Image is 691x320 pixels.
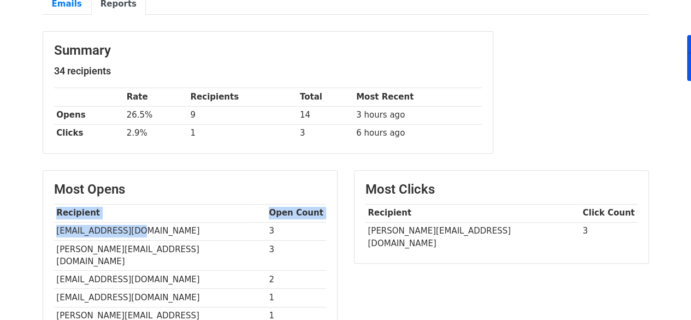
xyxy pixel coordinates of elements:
[267,289,326,307] td: 1
[297,124,353,142] td: 3
[353,124,481,142] td: 6 hours ago
[54,240,267,271] td: [PERSON_NAME][EMAIL_ADDRESS][DOMAIN_NAME]
[54,65,482,77] h5: 34 recipients
[365,222,580,252] td: [PERSON_NAME][EMAIL_ADDRESS][DOMAIN_NAME]
[54,124,124,142] th: Clicks
[267,240,326,271] td: 3
[54,106,124,124] th: Opens
[54,289,267,307] td: [EMAIL_ADDRESS][DOMAIN_NAME]
[54,222,267,240] td: [EMAIL_ADDRESS][DOMAIN_NAME]
[124,124,188,142] td: 2.9%
[365,182,637,197] h3: Most Clicks
[636,267,691,320] iframe: Chat Widget
[54,43,482,59] h3: Summary
[297,106,353,124] td: 14
[54,182,326,197] h3: Most Opens
[297,88,353,106] th: Total
[353,106,481,124] td: 3 hours ago
[124,106,188,124] td: 26.5%
[188,106,297,124] td: 9
[54,271,267,289] td: [EMAIL_ADDRESS][DOMAIN_NAME]
[365,204,580,222] th: Recipient
[580,204,637,222] th: Click Count
[188,88,297,106] th: Recipients
[54,204,267,222] th: Recipient
[580,222,637,252] td: 3
[267,222,326,240] td: 3
[124,88,188,106] th: Rate
[267,271,326,289] td: 2
[353,88,481,106] th: Most Recent
[267,204,326,222] th: Open Count
[188,124,297,142] td: 1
